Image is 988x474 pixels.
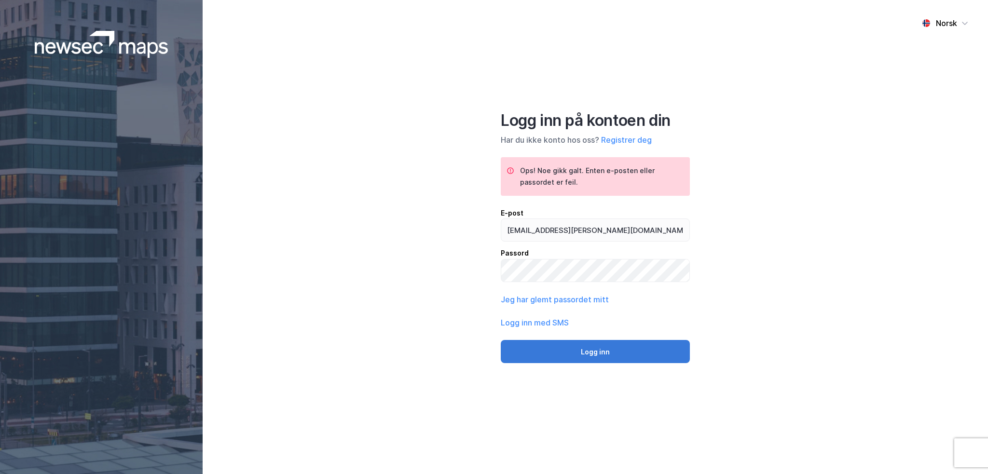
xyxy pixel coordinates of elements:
button: Jeg har glemt passordet mitt [501,294,609,305]
div: E-post [501,207,690,219]
div: Norsk [936,17,957,29]
div: Har du ikke konto hos oss? [501,134,690,146]
div: Kontrollprogram for chat [940,428,988,474]
div: Logg inn på kontoen din [501,111,690,130]
button: Logg inn [501,340,690,363]
img: logoWhite.bf58a803f64e89776f2b079ca2356427.svg [35,31,168,58]
button: Registrer deg [601,134,652,146]
iframe: Chat Widget [940,428,988,474]
button: Logg inn med SMS [501,317,569,328]
div: Ops! Noe gikk galt. Enten e-posten eller passordet er feil. [520,165,682,188]
div: Passord [501,247,690,259]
